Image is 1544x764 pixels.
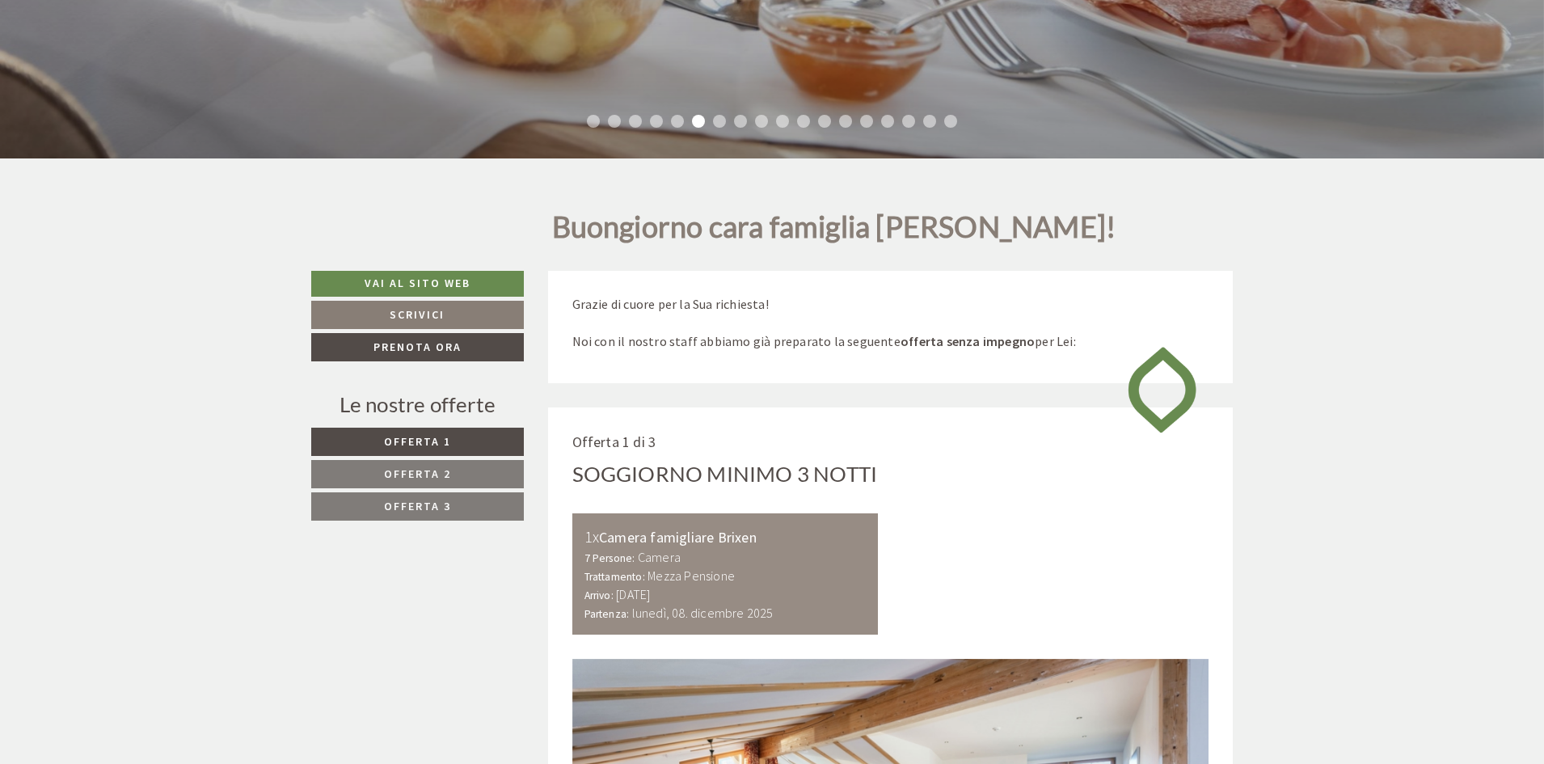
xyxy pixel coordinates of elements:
[384,434,451,449] span: Offerta 1
[25,79,244,91] small: 15:47
[311,390,524,420] div: Le nostre offerte
[901,333,1035,349] strong: offerta senza impegno
[584,570,645,584] small: Trattamento:
[572,459,878,489] div: Soggiorno minimo 3 notti
[584,551,635,565] small: 7 Persone:
[384,466,451,481] span: Offerta 2
[648,568,735,584] b: Mezza Pensione
[13,44,252,94] div: Buon giorno, come possiamo aiutarla?
[572,295,1209,351] p: Grazie di cuore per la Sua richiesta! Noi con il nostro staff abbiamo già preparato la seguente p...
[616,586,650,602] b: [DATE]
[632,605,774,621] b: lunedì, 08. dicembre 2025
[285,13,352,40] div: giovedì
[384,499,451,513] span: Offerta 3
[584,526,599,547] b: 1x
[584,607,630,621] small: Partenza:
[584,589,614,602] small: Arrivo:
[311,333,524,361] a: Prenota ora
[311,301,524,329] a: Scrivici
[638,549,681,565] b: Camera
[311,271,524,297] a: Vai al sito web
[1116,332,1209,447] img: image
[555,426,637,454] button: Invia
[572,433,656,451] span: Offerta 1 di 3
[25,48,244,61] div: [GEOGRAPHIC_DATA]
[552,211,1116,251] h1: Buongiorno cara famiglia [PERSON_NAME]!
[584,526,867,549] div: Camera famigliare Brixen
